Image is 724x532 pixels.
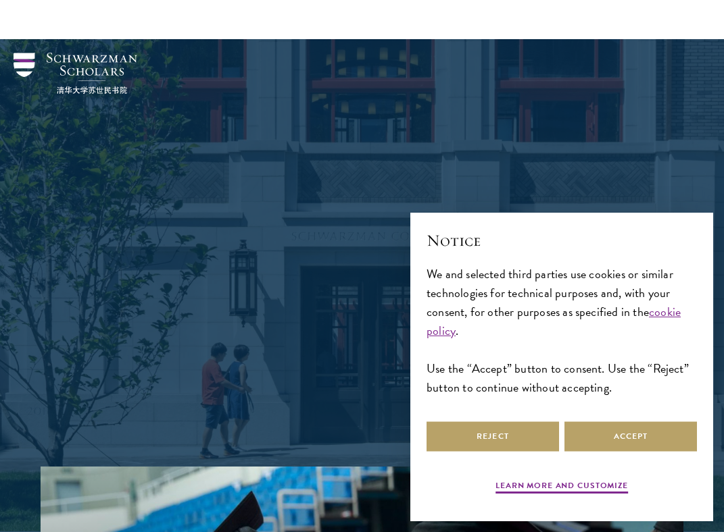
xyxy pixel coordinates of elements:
h2: Notice [427,229,697,252]
button: Reject [427,421,559,452]
div: We and selected third parties use cookies or similar technologies for technical purposes and, wit... [427,265,697,398]
a: cookie policy [427,302,681,340]
img: Schwarzman Scholars [14,53,137,94]
button: Learn more and customize [496,479,628,496]
button: Accept [564,421,697,452]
